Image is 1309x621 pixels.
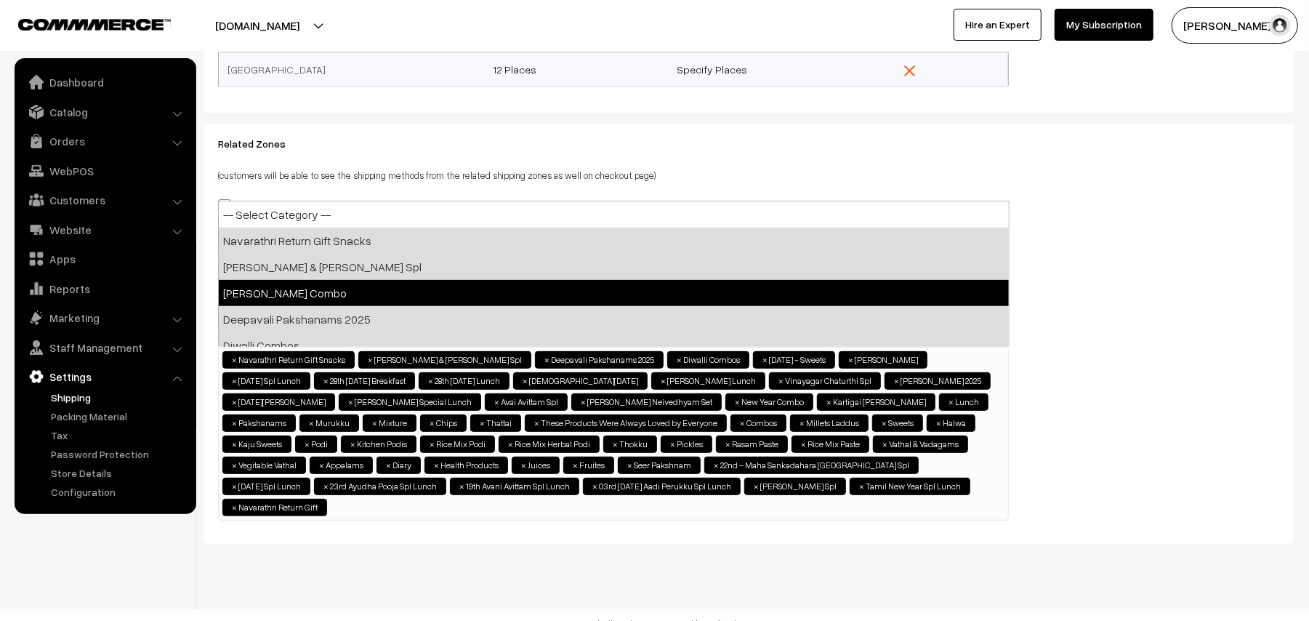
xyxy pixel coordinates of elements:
span: × [459,480,464,493]
span: × [894,374,899,388]
li: Chips [420,414,467,432]
li: Kitchen Podis [341,436,416,453]
li: New Year Combo [725,393,813,411]
span: × [936,417,941,430]
li: 22nd - Maha Sankadahara Chathurthi Spl [704,457,919,474]
li: [PERSON_NAME] Combo [219,280,1009,306]
span: × [762,353,768,366]
li: Avai Avittam Spl [485,393,568,411]
li: Krishna Jeyanth 2025 [885,372,991,390]
span: × [232,396,237,409]
li: Navarathri Return Gift Snacks [219,228,1009,254]
li: Mahalakshmi Viradham Special Lunch [339,393,481,411]
li: Mixture [363,414,416,432]
a: Catalog [18,99,191,125]
li: Rice Mix Podi [420,436,495,453]
a: Orders [18,128,191,154]
span: × [428,374,433,388]
li: Millets Laddus [790,414,869,432]
a: My Subscription [1055,9,1153,41]
li: Rasam Paste [716,436,788,453]
li: Murukku [299,414,359,432]
small: (customers will be able to see the shipping methods from the related shipping zones as well on ch... [218,169,656,181]
img: COMMMERCE [18,19,171,30]
li: Navarathri Return Gift [222,499,327,516]
span: × [323,374,329,388]
a: Apps [18,246,191,272]
a: Reports [18,276,191,302]
a: Store Details [47,465,191,481]
span: × [386,459,391,472]
a: Specify Places [677,63,748,76]
span: × [232,438,237,451]
a: Customers [18,187,191,213]
a: Settings [18,364,191,390]
li: Thattai [470,414,521,432]
span: × [948,396,954,409]
span: × [323,480,329,493]
button: [DOMAIN_NAME] [164,7,350,44]
span: × [430,438,435,451]
li: Vegitable Vathal [222,457,306,474]
span: × [494,396,499,409]
span: × [677,353,682,366]
img: close [904,65,915,76]
li: Juices [512,457,560,474]
span: × [848,353,853,366]
li: 19th Avani Avittam Spl Lunch [450,478,579,495]
li: Vinayagar Chathurthi Lunch [651,372,765,390]
li: Deepavali Karams [839,351,927,369]
span: × [480,417,485,430]
li: Fruites [563,457,614,474]
span: × [581,396,586,409]
li: 03rd Saturday Aadi Perukku Spl Lunch [583,478,741,495]
span: × [232,501,237,514]
li: Lunch [939,393,988,411]
li: -- Select Category -- [219,201,1009,228]
li: These Products Were Always Loved by Everyone [525,414,727,432]
li: 23rd Ayudha Pooja Spl Lunch [314,478,446,495]
li: Rice Mix Herbal Podi [499,436,600,453]
label: Add related shipping zones [218,196,367,212]
li: Hanuman Jeyanthii Spl [744,478,846,495]
li: Halwa [927,414,975,432]
li: Deepavali Pakshanams 2025 [535,351,664,369]
li: Vinayagar Chaturthi Spl [769,372,881,390]
span: × [232,459,237,472]
span: × [725,438,730,451]
li: 28th Sunday Lunch [419,372,509,390]
li: Sri Rama Navami [513,372,648,390]
li: Diwalli Combos [667,351,749,369]
span: × [508,438,513,451]
li: Pickles [661,436,712,453]
h3: Related Zones [218,138,1009,151]
span: × [670,438,675,451]
li: Tamil New Year Spl Lunch [850,478,970,495]
span: × [573,459,578,472]
li: Diary [376,457,421,474]
button: [PERSON_NAME] s… [1172,7,1298,44]
span: × [627,459,632,472]
li: Rice Mix Paste [792,436,869,453]
a: Configuration [47,484,191,500]
span: × [534,417,539,430]
li: Combos [730,414,786,432]
span: × [319,459,324,472]
a: Staff Management [18,334,191,361]
li: 28th Sunday Breakfast [314,372,415,390]
span: × [801,438,806,451]
span: × [800,417,805,430]
span: × [372,417,377,430]
a: 12 Places [493,63,536,76]
span: × [232,353,237,366]
span: × [592,480,597,493]
a: Password Protection [47,446,191,462]
img: user [1269,15,1291,36]
a: Dashboard [18,69,191,95]
a: COMMMERCE [18,15,145,32]
span: × [521,459,526,472]
span: × [740,417,745,430]
span: × [232,374,237,388]
span: × [430,417,435,430]
li: Appalams [310,457,373,474]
